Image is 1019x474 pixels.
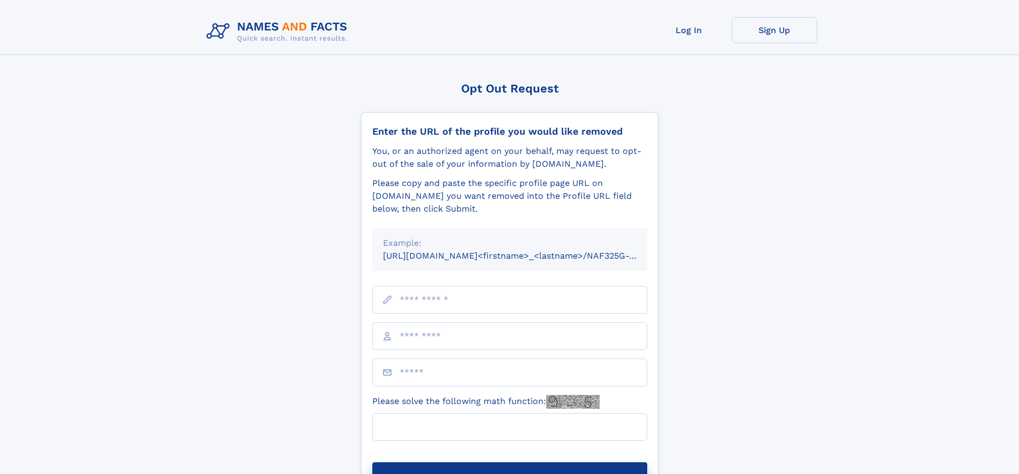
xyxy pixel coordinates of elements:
[646,17,732,43] a: Log In
[202,17,356,46] img: Logo Names and Facts
[383,237,637,250] div: Example:
[372,126,647,137] div: Enter the URL of the profile you would like removed
[372,177,647,215] div: Please copy and paste the specific profile page URL on [DOMAIN_NAME] you want removed into the Pr...
[383,251,668,261] small: [URL][DOMAIN_NAME]<firstname>_<lastname>/NAF325G-xxxxxxxx
[372,395,600,409] label: Please solve the following math function:
[372,145,647,170] div: You, or an authorized agent on your behalf, may request to opt-out of the sale of your informatio...
[361,82,658,95] div: Opt Out Request
[732,17,817,43] a: Sign Up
